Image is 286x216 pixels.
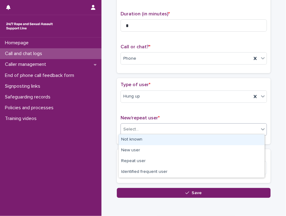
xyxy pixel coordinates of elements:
p: End of phone call feedback form [2,73,79,78]
div: Not known [119,134,264,145]
span: Duration (in minutes) [121,11,170,16]
span: Hung up [123,93,140,100]
div: New user [119,145,264,156]
p: Safeguarding records [2,94,55,100]
p: Caller management [2,62,51,67]
div: Select... [123,126,139,133]
p: Call and chat logs [2,51,47,57]
span: New/repeat user [121,115,160,120]
span: Phone [123,55,136,62]
span: Call or chat? [121,44,150,49]
button: Save [117,188,271,198]
span: Type of user [121,82,150,87]
div: Repeat user [119,156,264,167]
span: Save [192,191,202,195]
p: Training videos [2,116,42,122]
p: Signposting links [2,83,45,89]
p: Policies and processes [2,105,58,111]
div: Identified frequent user [119,167,264,178]
p: Homepage [2,40,34,46]
img: rhQMoQhaT3yELyF149Cw [5,20,54,32]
